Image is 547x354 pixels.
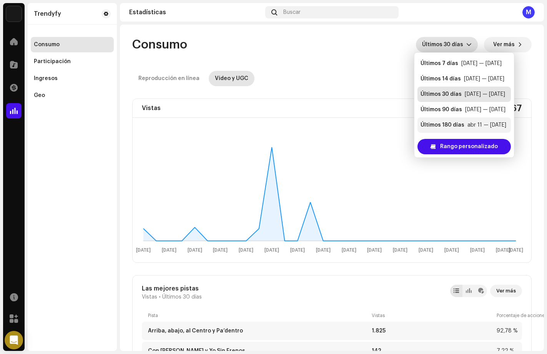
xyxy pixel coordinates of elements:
[142,102,161,114] div: Vistas
[316,248,331,253] text: [DATE]
[129,9,262,15] div: Estadísticas
[497,312,516,319] div: Porcentaje de acciones
[162,294,202,300] span: Últimos 30 días
[417,117,511,133] li: Últimos 180 días
[162,248,176,253] text: [DATE]
[496,283,516,299] span: Ver más
[444,248,459,253] text: [DATE]
[417,87,511,102] li: Últimos 30 días
[465,90,505,98] div: [DATE] — [DATE]
[464,75,504,83] div: [DATE] — [DATE]
[342,248,356,253] text: [DATE]
[493,37,515,52] span: Ver más
[497,328,516,334] div: 92,78 %
[372,312,494,319] div: Vistas
[5,331,23,349] div: Open Intercom Messenger
[417,133,511,148] li: Últimos 365 días
[421,90,462,98] div: Últimos 30 días
[31,54,114,69] re-m-nav-item: Participación
[465,106,505,114] div: [DATE] — [DATE]
[496,248,510,253] text: [DATE]
[34,75,58,82] div: Ingresos
[522,6,535,18] div: M
[509,248,523,253] text: [DATE]
[264,248,279,253] text: [DATE]
[417,71,511,87] li: Últimos 14 días
[422,37,466,52] span: Últimos 30 días
[393,248,407,253] text: [DATE]
[414,53,514,151] ul: Option List
[461,60,502,67] div: [DATE] — [DATE]
[421,75,461,83] div: Últimos 14 días
[497,348,516,354] div: 7,22 %
[421,121,464,129] div: Últimos 180 días
[417,56,511,71] li: Últimos 7 días
[132,37,187,52] span: Consumo
[142,285,202,292] div: Las mejores pistas
[419,248,433,253] text: [DATE]
[490,285,522,297] button: Ver más
[136,248,151,253] text: [DATE]
[367,248,382,253] text: [DATE]
[34,11,61,17] div: Trendyfy
[421,60,458,67] div: Últimos 7 días
[188,248,202,253] text: [DATE]
[283,9,301,15] span: Buscar
[213,248,228,253] text: [DATE]
[148,328,243,334] div: Arriba, abajo, al Centro y Pa’dentro
[31,37,114,52] re-m-nav-item: Consumo
[148,312,369,319] div: Pista
[467,121,506,129] div: abr 11 — [DATE]
[290,248,305,253] text: [DATE]
[466,37,472,52] div: dropdown trigger
[138,71,200,86] div: Reproducción en línea
[215,71,248,86] div: Video y UGC
[148,348,245,354] div: Con Esas Curvas y Yo Sin Frenos
[34,58,71,65] div: Participación
[372,328,494,334] div: 1.825
[142,294,157,300] span: Vistas
[34,42,60,48] div: Consumo
[34,92,45,99] div: Geo
[484,37,532,52] button: Ver más
[31,88,114,103] re-m-nav-item: Geo
[159,294,161,300] span: •
[6,6,22,22] img: 48257be4-38e1-423f-bf03-81300282f8d9
[417,102,511,117] li: Últimos 90 días
[421,106,462,114] div: Últimos 90 días
[31,71,114,86] re-m-nav-item: Ingresos
[470,248,485,253] text: [DATE]
[239,248,253,253] text: [DATE]
[440,139,498,154] span: Rango personalizado
[372,348,494,354] div: 142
